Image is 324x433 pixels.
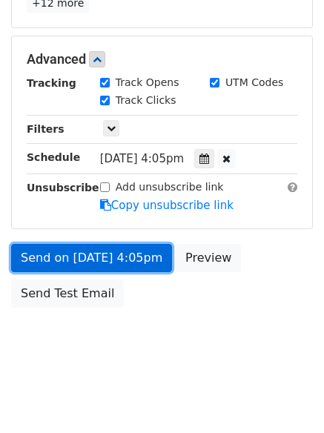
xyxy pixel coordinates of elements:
a: Copy unsubscribe link [100,199,234,212]
strong: Unsubscribe [27,182,99,194]
span: [DATE] 4:05pm [100,152,184,165]
label: Add unsubscribe link [116,179,224,195]
h5: Advanced [27,51,297,67]
strong: Filters [27,123,65,135]
iframe: Chat Widget [250,362,324,433]
a: Send Test Email [11,280,124,308]
strong: Tracking [27,77,76,89]
label: Track Clicks [116,93,176,108]
strong: Schedule [27,151,80,163]
label: UTM Codes [225,75,283,90]
a: Preview [176,244,241,272]
a: Send on [DATE] 4:05pm [11,244,172,272]
label: Track Opens [116,75,179,90]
